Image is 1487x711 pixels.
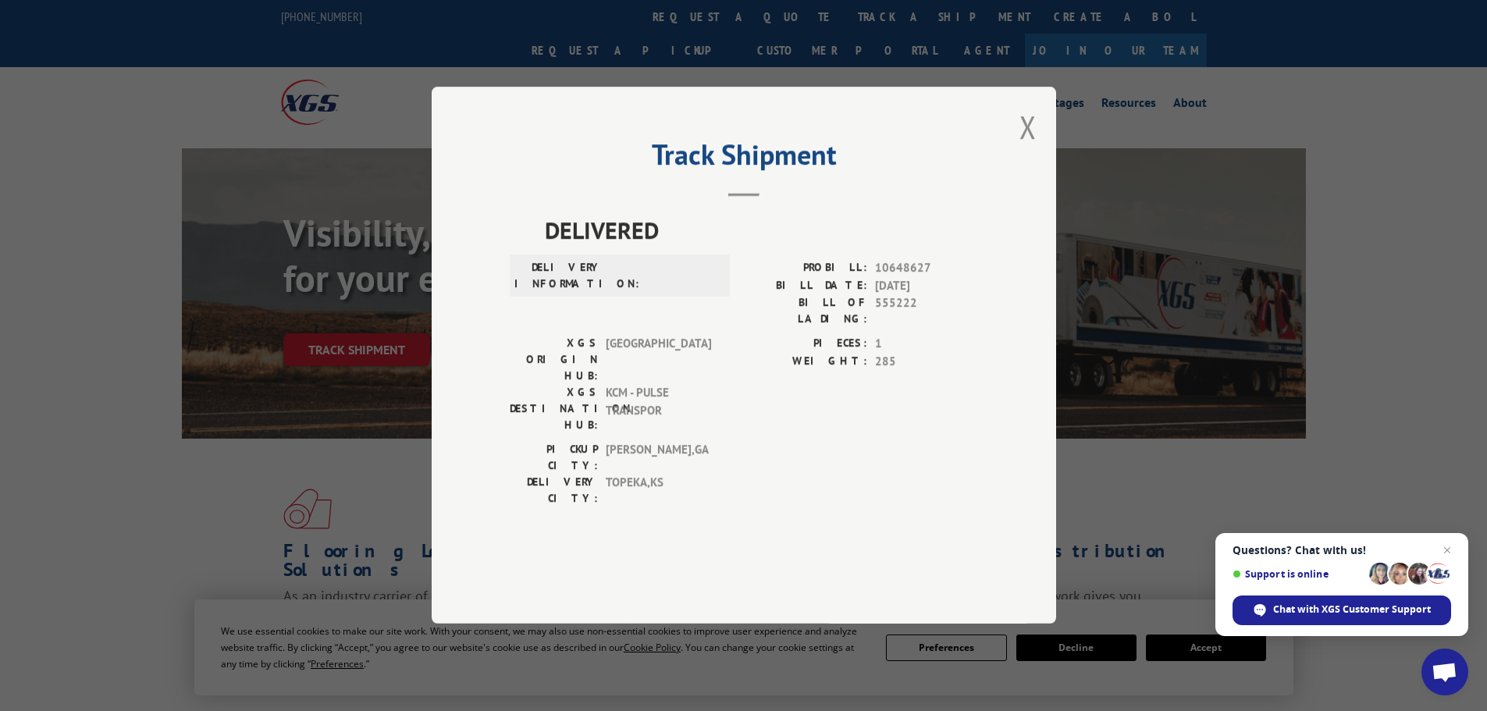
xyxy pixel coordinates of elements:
[875,295,978,328] span: 555222
[606,475,711,507] span: TOPEKA , KS
[875,353,978,371] span: 285
[545,213,978,248] span: DELIVERED
[875,336,978,354] span: 1
[510,385,598,434] label: XGS DESTINATION HUB:
[606,336,711,385] span: [GEOGRAPHIC_DATA]
[514,260,603,293] label: DELIVERY INFORMATION:
[1233,595,1451,625] span: Chat with XGS Customer Support
[875,277,978,295] span: [DATE]
[510,475,598,507] label: DELIVERY CITY:
[744,295,867,328] label: BILL OF LADING:
[744,260,867,278] label: PROBILL:
[744,353,867,371] label: WEIGHT:
[510,144,978,173] h2: Track Shipment
[1273,603,1431,617] span: Chat with XGS Customer Support
[1233,544,1451,556] span: Questions? Chat with us!
[606,442,711,475] span: [PERSON_NAME] , GA
[1421,649,1468,695] a: Open chat
[606,385,711,434] span: KCM - PULSE TRANSPOR
[744,336,867,354] label: PIECES:
[875,260,978,278] span: 10648627
[1233,568,1364,580] span: Support is online
[744,277,867,295] label: BILL DATE:
[510,442,598,475] label: PICKUP CITY:
[1019,106,1037,148] button: Close modal
[510,336,598,385] label: XGS ORIGIN HUB:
